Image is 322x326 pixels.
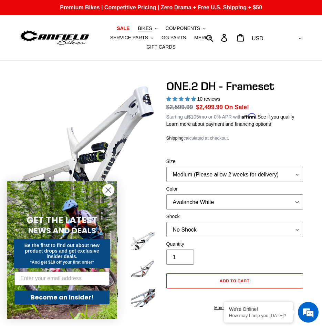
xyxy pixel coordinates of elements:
a: Learn more about payment and financing options [166,121,271,127]
button: Close dialog [102,184,114,196]
div: calculated at checkout. [166,135,303,142]
span: $2,499.99 [196,104,223,111]
div: Minimize live chat window [113,3,129,20]
img: Load image into Gallery viewer, ONE.2 DH - Frameset [129,228,156,254]
span: On Sale! [225,103,249,112]
textarea: Type your message and hit 'Enter' [3,188,131,212]
span: Add to cart [220,278,250,283]
span: NEWS AND DEALS [28,225,96,236]
span: COMPONENTS [166,26,200,31]
a: MERCH [191,33,215,42]
s: $2,599.99 [166,104,193,111]
span: $105 [188,114,199,120]
a: GIFT CARDS [143,42,179,52]
a: SALE [113,24,133,33]
span: *And get $10 off your first order* [30,260,94,265]
button: SERVICE PARTS [107,33,157,42]
span: MERCH [194,35,212,41]
span: SERVICE PARTS [110,35,148,41]
label: Size [166,158,303,165]
span: 10 reviews [197,96,220,102]
img: Load image into Gallery viewer, ONE.2 DH - Frameset [129,256,156,283]
span: GG PARTS [162,35,186,41]
p: Starting at /mo or 0% APR with . [166,112,294,121]
input: Enter your email address [14,272,110,285]
div: Navigation go back [8,38,18,48]
a: Shipping [166,135,184,141]
label: Shock [166,213,303,220]
img: d_696896380_company_1647369064580_696896380 [22,34,39,52]
img: Load image into Gallery viewer, ONE.2 DH - Frameset [129,285,156,311]
span: We're online! [40,87,95,156]
span: 5.00 stars [166,96,197,102]
span: SALE [117,26,129,31]
img: Canfield Bikes [19,29,90,47]
div: Chat with us now [46,39,126,48]
p: How may I help you today? [229,313,288,318]
span: GET THE LATEST [27,214,97,226]
button: Become an Insider! [14,291,110,304]
button: Add to cart [166,273,303,288]
h1: ONE.2 DH - Frameset [166,80,303,93]
a: GG PARTS [158,33,189,42]
span: Be the first to find out about new product drops and get exclusive insider deals. [24,243,100,259]
label: Color [166,185,303,193]
label: Quantity [166,241,303,248]
div: We're Online! [229,306,288,312]
a: More payment options [166,305,303,311]
button: COMPONENTS [162,24,209,33]
span: GIFT CARDS [146,44,176,50]
button: BIKES [134,24,160,33]
span: Affirm [242,113,256,119]
span: BIKES [138,26,152,31]
a: See if you qualify - Learn more about Affirm Financing (opens in modal) [258,114,294,120]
